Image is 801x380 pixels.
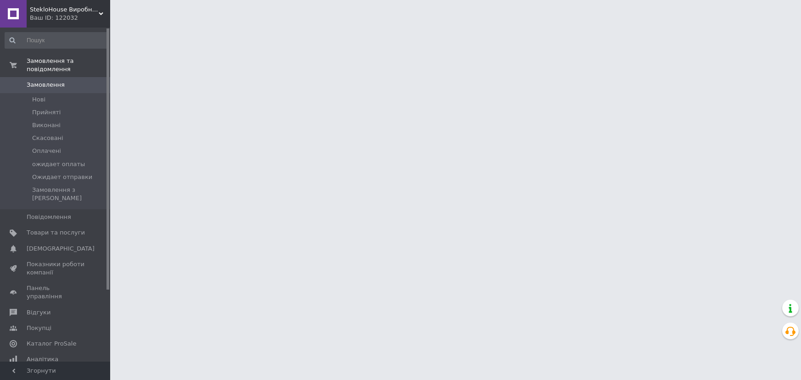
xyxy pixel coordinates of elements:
span: Покупці [27,324,51,332]
span: Показники роботи компанії [27,260,85,277]
span: Виконані [32,121,61,129]
span: Нові [32,95,45,104]
span: Скасовані [32,134,63,142]
span: Панель управління [27,284,85,301]
div: Ваш ID: 122032 [30,14,110,22]
span: Прийняті [32,108,61,117]
span: [DEMOGRAPHIC_DATA] [27,245,95,253]
span: Каталог ProSale [27,340,76,348]
span: ожидает оплаты [32,160,85,168]
span: Оплачені [32,147,61,155]
input: Пошук [5,32,108,49]
span: Замовлення з [PERSON_NAME] [32,186,107,202]
span: StekloHouse Виробництво і продаж дзеркальної мозаїки [30,6,99,14]
span: Ожидает отправки [32,173,92,181]
span: Відгуки [27,308,50,317]
span: Товари та послуги [27,229,85,237]
span: Аналітика [27,355,58,363]
span: Замовлення [27,81,65,89]
span: Замовлення та повідомлення [27,57,110,73]
span: Повідомлення [27,213,71,221]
